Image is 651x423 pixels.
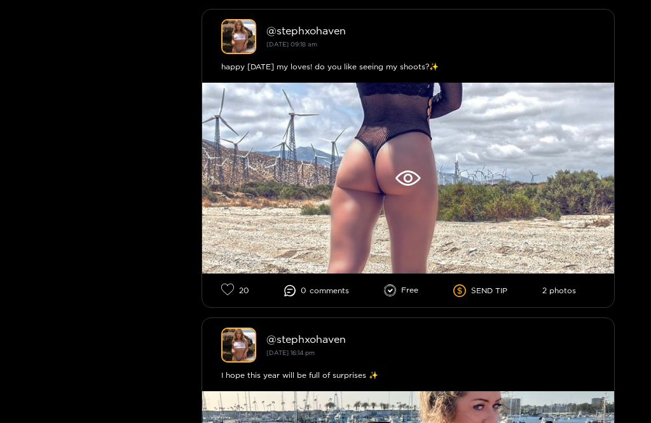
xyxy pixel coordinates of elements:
[453,284,507,297] li: SEND TIP
[542,286,576,295] li: 2 photos
[266,333,595,345] div: @ stephxohaven
[221,283,249,298] li: 20
[221,60,595,73] div: happy [DATE] my loves! do you like seeing my shoots?✨
[221,328,256,363] img: stephxohaven
[453,284,471,297] span: dollar
[310,286,349,295] span: comment s
[284,285,349,296] li: 0
[266,349,315,356] small: [DATE] 16:14 pm
[221,19,256,54] img: stephxohaven
[384,284,419,297] li: Free
[221,369,595,382] div: I hope this year will be full of surprises ✨
[266,41,317,48] small: [DATE] 09:18 am
[266,25,595,36] div: @ stephxohaven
